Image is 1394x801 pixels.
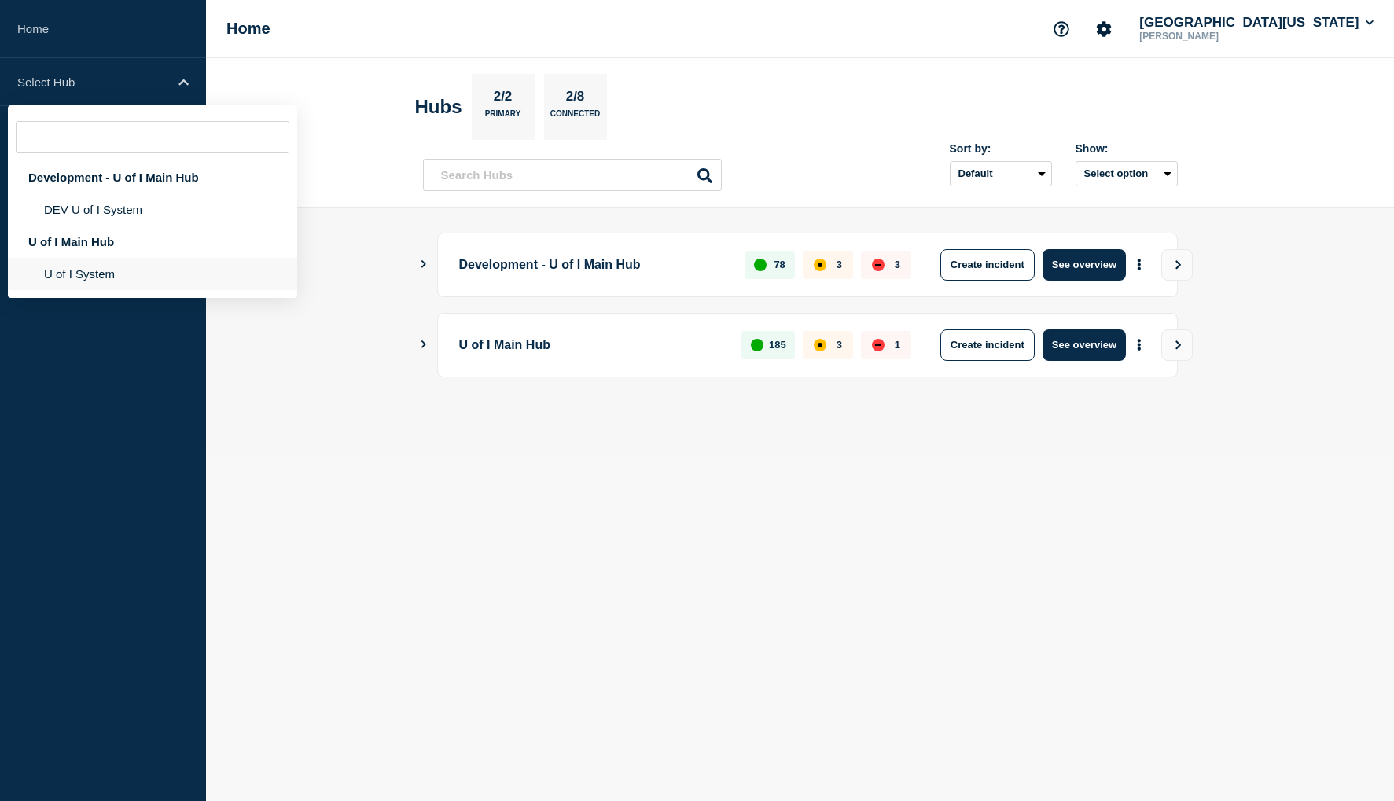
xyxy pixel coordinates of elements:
[751,339,763,351] div: up
[550,109,600,126] p: Connected
[769,339,786,351] p: 185
[1076,142,1178,155] div: Show:
[420,259,428,270] button: Show Connected Hubs
[774,259,785,270] p: 78
[8,226,297,258] div: U of I Main Hub
[226,20,270,38] h1: Home
[895,339,900,351] p: 1
[814,259,826,271] div: affected
[895,259,900,270] p: 3
[1161,249,1193,281] button: View
[459,249,727,281] p: Development - U of I Main Hub
[420,339,428,351] button: Show Connected Hubs
[560,89,590,109] p: 2/8
[459,329,724,361] p: U of I Main Hub
[1045,13,1078,46] button: Support
[872,259,885,271] div: down
[1129,250,1149,279] button: More actions
[837,259,842,270] p: 3
[1129,330,1149,359] button: More actions
[485,109,521,126] p: Primary
[940,249,1035,281] button: Create incident
[1076,161,1178,186] button: Select option
[415,96,462,118] h2: Hubs
[950,161,1052,186] select: Sort by
[8,193,297,226] li: DEV U of I System
[8,258,297,290] li: U of I System
[17,75,168,89] p: Select Hub
[1161,329,1193,361] button: View
[1136,15,1377,31] button: [GEOGRAPHIC_DATA][US_STATE]
[814,339,826,351] div: affected
[754,259,767,271] div: up
[487,89,518,109] p: 2/2
[950,142,1052,155] div: Sort by:
[8,161,297,193] div: Development - U of I Main Hub
[872,339,885,351] div: down
[423,159,722,191] input: Search Hubs
[1087,13,1120,46] button: Account settings
[940,329,1035,361] button: Create incident
[1043,329,1126,361] button: See overview
[1136,31,1300,42] p: [PERSON_NAME]
[1043,249,1126,281] button: See overview
[837,339,842,351] p: 3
